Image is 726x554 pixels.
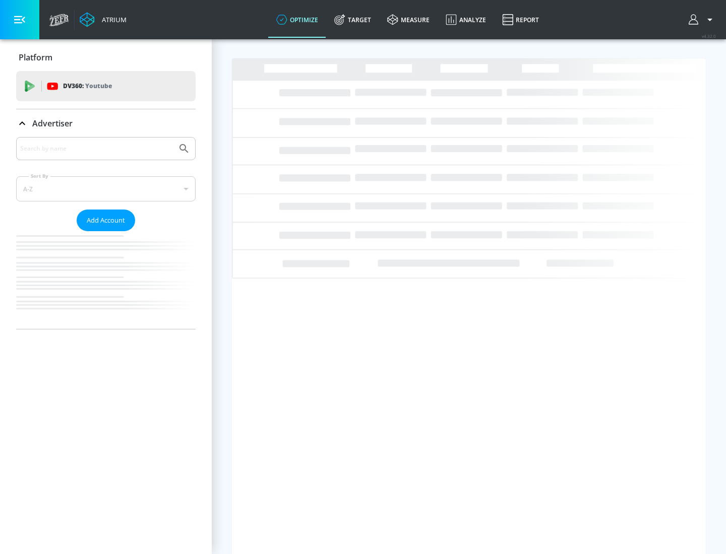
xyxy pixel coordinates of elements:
[32,118,73,129] p: Advertiser
[268,2,326,38] a: optimize
[494,2,547,38] a: Report
[16,71,196,101] div: DV360: Youtube
[20,142,173,155] input: Search by name
[16,43,196,72] div: Platform
[379,2,438,38] a: measure
[19,52,52,63] p: Platform
[63,81,112,92] p: DV360:
[29,173,50,179] label: Sort By
[16,109,196,137] div: Advertiser
[77,210,135,231] button: Add Account
[16,231,196,329] nav: list of Advertiser
[87,215,125,226] span: Add Account
[80,12,127,27] a: Atrium
[438,2,494,38] a: Analyze
[326,2,379,38] a: Target
[16,176,196,201] div: A-Z
[98,15,127,24] div: Atrium
[702,33,716,39] span: v 4.32.0
[16,137,196,329] div: Advertiser
[85,81,112,91] p: Youtube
